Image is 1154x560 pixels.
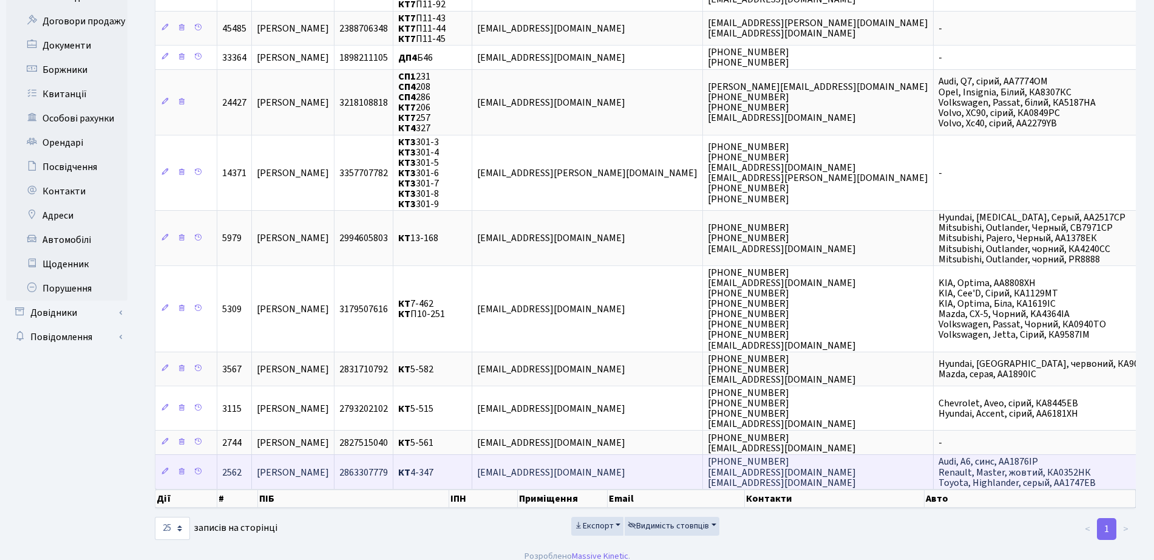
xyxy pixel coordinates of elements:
th: Дії [155,490,217,508]
span: 5-582 [398,363,433,376]
span: 5979 [222,232,242,245]
span: - [938,51,942,64]
span: 2388706348 [339,22,388,35]
a: Автомобілі [6,228,127,252]
span: 13-168 [398,232,438,245]
span: [PERSON_NAME] [257,232,329,245]
span: [PERSON_NAME] [257,96,329,109]
span: Видимість стовпців [628,520,709,532]
th: Контакти [745,490,925,508]
b: КТ3 [398,135,416,149]
span: 5-561 [398,437,433,450]
span: [EMAIL_ADDRESS][PERSON_NAME][DOMAIN_NAME] [EMAIL_ADDRESS][DOMAIN_NAME] [708,16,928,40]
span: [PERSON_NAME] [257,22,329,35]
a: 1 [1097,518,1116,540]
span: Експорт [574,520,614,532]
span: [PHONE_NUMBER] [PHONE_NUMBER] [EMAIL_ADDRESS][DOMAIN_NAME] [708,221,856,255]
span: 3179507616 [339,302,388,316]
span: Audi, Q7, сірий, АА7774ОМ Opel, Insignia, Білий, КА8307КС Volkswagen, Passat, білий, КА5187НА Vol... [938,75,1096,130]
b: КТ7 [398,32,416,46]
span: 2994605803 [339,232,388,245]
span: [EMAIL_ADDRESS][DOMAIN_NAME] [477,437,625,450]
th: ПІБ [258,490,450,508]
th: ІПН [449,490,518,508]
th: Приміщення [518,490,608,508]
span: [EMAIL_ADDRESS][DOMAIN_NAME] [477,22,625,35]
span: 3218108818 [339,96,388,109]
span: [EMAIL_ADDRESS][DOMAIN_NAME] [477,51,625,64]
span: [PERSON_NAME] [257,302,329,316]
b: СП4 [398,80,416,94]
button: Експорт [571,517,624,536]
b: КТ3 [398,166,416,180]
span: [EMAIL_ADDRESS][DOMAIN_NAME] [477,466,625,479]
span: KIA, Optima, АА8808ХН KIA, Cee'D, Сірий, КА1129МТ KIA, Optima, Біла, КА1619ІС Mazda, CX-5, Чорний... [938,276,1106,342]
span: [EMAIL_ADDRESS][DOMAIN_NAME] [477,96,625,109]
a: Орендарі [6,131,127,155]
a: Довідники [6,301,127,325]
b: КТ7 [398,111,416,125]
a: Договори продажу [6,9,127,33]
b: КТ3 [398,197,416,211]
select: записів на сторінці [155,517,190,540]
a: Посвідчення [6,155,127,179]
a: Щоденник [6,252,127,276]
span: [PERSON_NAME] [257,51,329,64]
span: [PERSON_NAME] [257,402,329,415]
span: 45485 [222,22,246,35]
span: - [938,437,942,450]
span: [PERSON_NAME] [257,363,329,376]
span: Chevrolet, Aveo, сірий, КА8445ЕВ Hyundai, Accent, сірий, АА6181ХН [938,397,1078,420]
b: СП1 [398,70,416,83]
b: КТ3 [398,187,416,200]
span: Б46 [398,51,433,64]
span: [PERSON_NAME] [257,166,329,180]
span: 24427 [222,96,246,109]
button: Видимість стовпців [625,517,719,536]
span: - [938,22,942,35]
b: КТ7 [398,101,416,114]
span: 301-3 301-4 301-5 301-6 301-7 301-8 301-9 [398,135,439,211]
b: ДП4 [398,51,417,64]
span: [PERSON_NAME] [257,437,329,450]
span: 3357707782 [339,166,388,180]
span: [PHONE_NUMBER] [PHONE_NUMBER] [708,46,789,69]
b: КТ7 [398,22,416,35]
b: КТ3 [398,146,416,159]
b: КТ3 [398,156,416,169]
b: СП4 [398,90,416,104]
span: 2793202102 [339,402,388,415]
a: Контакти [6,179,127,203]
span: 3115 [222,402,242,415]
th: Авто [925,490,1136,508]
span: П11-43 П11-44 П11-45 [398,12,446,46]
b: КТ [398,466,410,479]
a: Боржники [6,58,127,82]
span: [PHONE_NUMBER] [PHONE_NUMBER] [PHONE_NUMBER] [EMAIL_ADDRESS][DOMAIN_NAME] [708,386,856,431]
span: [PERSON_NAME] [257,466,329,479]
span: 5-515 [398,402,433,415]
span: [EMAIL_ADDRESS][PERSON_NAME][DOMAIN_NAME] [477,166,697,180]
span: 3567 [222,363,242,376]
span: 1898211105 [339,51,388,64]
a: Документи [6,33,127,58]
span: 14371 [222,166,246,180]
span: 2827515040 [339,437,388,450]
b: КТ [398,437,410,450]
span: [EMAIL_ADDRESS][DOMAIN_NAME] [477,232,625,245]
th: # [217,490,257,508]
span: 33364 [222,51,246,64]
span: [EMAIL_ADDRESS][DOMAIN_NAME] [477,402,625,415]
span: Hyundai, [MEDICAL_DATA], Серый, АА2517СР Mitsubishi, Outlander, Черный, СВ7971СР Mitsubishi, Paje... [938,211,1125,265]
span: [PHONE_NUMBER] [EMAIL_ADDRESS][DOMAIN_NAME] [EMAIL_ADDRESS][DOMAIN_NAME] [708,456,856,490]
span: 7-462 П10-251 [398,297,445,321]
a: Порушення [6,276,127,301]
span: [PHONE_NUMBER] [PHONE_NUMBER] [EMAIL_ADDRESS][DOMAIN_NAME] [708,352,856,386]
th: Email [608,490,745,508]
span: [EMAIL_ADDRESS][DOMAIN_NAME] [477,363,625,376]
a: Повідомлення [6,325,127,349]
span: 231 208 286 206 257 327 [398,70,430,135]
span: 2744 [222,437,242,450]
label: записів на сторінці [155,517,277,540]
b: КТ [398,297,410,310]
